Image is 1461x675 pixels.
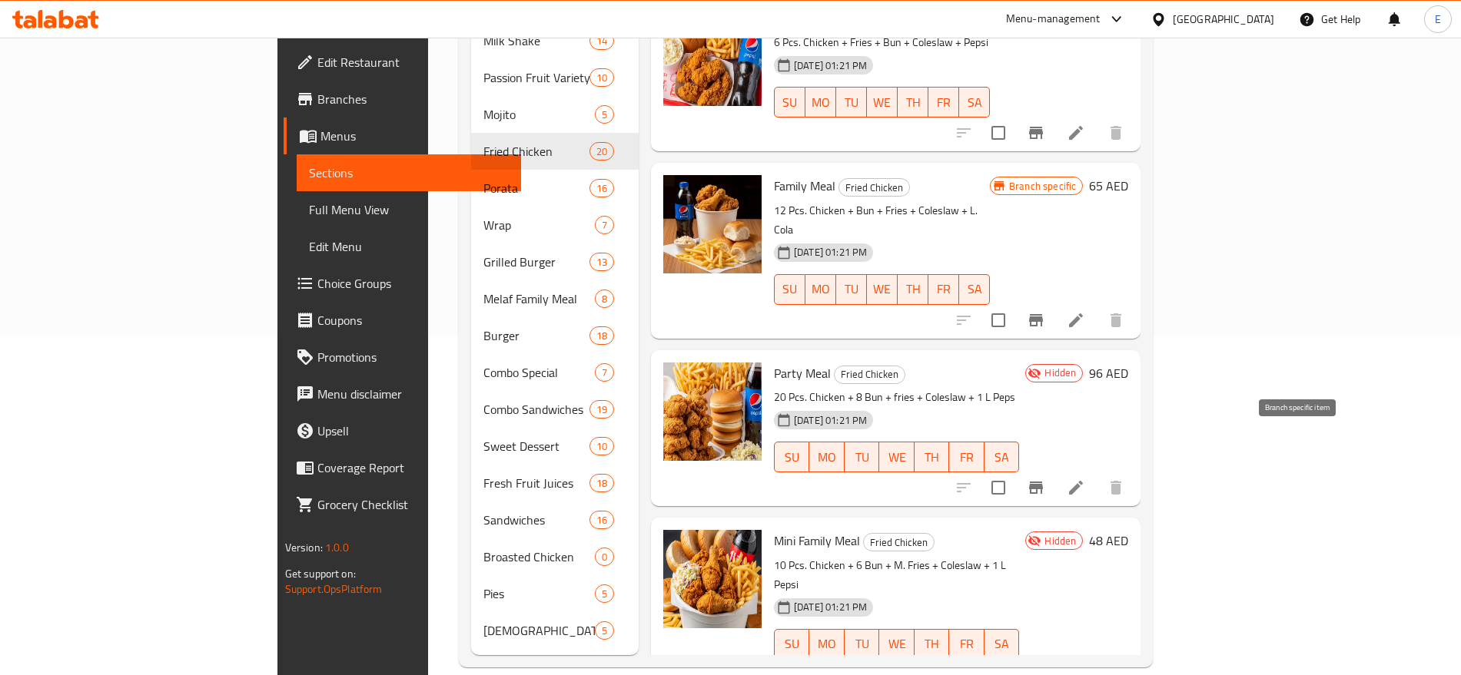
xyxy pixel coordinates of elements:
[317,274,509,293] span: Choice Groups
[991,446,1014,468] span: SA
[595,621,614,640] div: items
[904,278,922,300] span: TH
[483,548,595,566] div: Broasted Chicken
[596,550,613,564] span: 0
[839,179,909,197] span: Fried Chicken
[471,354,639,391] div: Combo Special7
[982,304,1014,336] span: Select to update
[935,278,953,300] span: FR
[774,33,990,52] p: 6 Pcs. Chicken + Fries + Bun + Coleslaw + Pepsi
[284,302,521,339] a: Coupons
[590,402,613,417] span: 19
[589,179,614,197] div: items
[921,446,944,468] span: TH
[483,253,589,271] div: Grilled Burger
[471,317,639,354] div: Burger18
[1018,469,1054,506] button: Branch-specific-item
[842,278,861,300] span: TU
[836,274,867,305] button: TU
[774,174,835,197] span: Family Meal
[595,105,614,124] div: items
[284,376,521,412] a: Menu disclaimer
[595,290,614,308] div: items
[483,216,595,234] div: Wrap
[483,584,595,603] span: Pies
[965,278,984,300] span: SA
[483,437,589,455] div: Sweet Dessert
[863,533,935,551] div: Fried Chicken
[471,612,639,649] div: [DEMOGRAPHIC_DATA]5
[483,105,595,124] div: Mojito
[949,629,985,660] button: FR
[965,91,984,114] span: SA
[471,243,639,280] div: Grilled Burger13
[805,274,836,305] button: MO
[297,191,521,228] a: Full Menu View
[845,442,880,472] button: TU
[921,633,944,655] span: TH
[955,633,978,655] span: FR
[483,400,589,419] span: Combo Sandwiches
[590,329,613,343] span: 18
[873,91,892,114] span: WE
[596,108,613,122] span: 5
[774,87,805,117] button: SU
[663,8,762,106] img: Jumbo Meal
[590,71,613,85] span: 10
[1038,366,1082,380] span: Hidden
[589,511,614,529] div: items
[596,292,613,306] span: 8
[879,629,915,660] button: WE
[317,495,509,514] span: Grocery Checklist
[774,556,1019,594] p: 10 Pcs. Chicken + 6 Bun + M. Fries + Coleslaw + 1 L Pepsi
[471,465,639,501] div: Fresh Fruit Juices18
[1018,302,1054,339] button: Branch-specific-item
[915,629,950,660] button: TH
[590,181,613,196] span: 16
[781,91,799,114] span: SU
[483,31,589,50] span: Milk Shake
[1003,179,1082,194] span: Branch specific
[982,117,1014,149] span: Select to update
[1435,11,1441,28] span: E
[595,584,614,603] div: items
[285,564,356,584] span: Get support on:
[590,144,613,159] span: 20
[590,255,613,270] span: 13
[838,178,910,197] div: Fried Chicken
[284,339,521,376] a: Promotions
[596,366,613,380] span: 7
[317,90,509,108] span: Branches
[471,280,639,317] div: Melaf Family Meal8
[1038,534,1082,548] span: Hidden
[815,633,838,655] span: MO
[483,511,589,529] span: Sandwiches
[834,366,905,384] div: Fried Chicken
[317,385,509,403] span: Menu disclaimer
[959,87,990,117] button: SA
[809,442,845,472] button: MO
[309,237,509,256] span: Edit Menu
[595,363,614,382] div: items
[842,91,861,114] span: TU
[471,22,639,59] div: Milk Shake14
[483,621,595,640] div: Lebanese
[297,228,521,265] a: Edit Menu
[774,362,831,385] span: Party Meal
[471,538,639,575] div: Broasted Chicken0
[589,68,614,87] div: items
[309,164,509,182] span: Sections
[928,274,959,305] button: FR
[864,534,934,551] span: Fried Chicken
[781,278,799,300] span: SU
[596,587,613,601] span: 5
[949,442,985,472] button: FR
[285,538,323,558] span: Version:
[815,446,838,468] span: MO
[590,439,613,454] span: 10
[781,446,803,468] span: SU
[774,629,809,660] button: SU
[483,179,589,197] span: Porata
[589,326,614,345] div: items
